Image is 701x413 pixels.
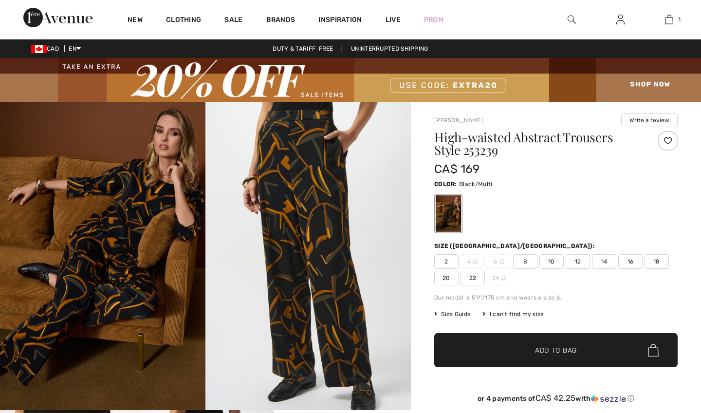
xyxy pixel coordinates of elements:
[266,16,295,26] a: Brands
[434,117,483,124] a: [PERSON_NAME]
[535,345,577,356] span: Add to Bag
[616,14,625,25] img: My Info
[459,181,492,188] span: Black/Multi
[434,242,597,250] div: Size ([GEOGRAPHIC_DATA]/[GEOGRAPHIC_DATA]):
[568,14,576,25] img: search the website
[513,254,537,269] span: 8
[128,16,143,26] a: New
[539,254,564,269] span: 10
[318,16,362,26] span: Inspiration
[609,14,632,26] a: Sign In
[618,254,643,269] span: 16
[166,16,201,26] a: Clothing
[482,310,544,319] div: I can't find my size
[434,394,678,403] div: or 4 payments of with
[434,293,678,302] div: Our model is 5'9"/175 cm and wears a size 6.
[205,102,411,410] img: High-Waisted Abstract Trousers Style 253239. 2
[591,394,626,403] img: Sezzle
[592,254,616,269] span: 14
[434,162,480,176] span: CA$ 169
[566,254,590,269] span: 12
[434,131,637,156] h1: High-waisted Abstract Trousers Style 253239
[434,333,678,367] button: Add to Bag
[645,14,693,25] a: 1
[434,181,457,188] span: Color:
[678,15,681,24] span: 1
[386,15,401,25] a: Live
[501,276,506,281] img: ring-m.svg
[31,45,47,53] img: Canadian Dollar
[224,16,242,26] a: Sale
[499,259,504,264] img: ring-m.svg
[535,393,576,403] span: CA$ 42.25
[23,8,92,27] img: 1ère Avenue
[461,271,485,285] span: 22
[69,45,81,52] span: EN
[665,14,673,25] img: My Bag
[424,15,443,25] a: Prom
[461,254,485,269] span: 4
[648,344,659,357] img: Bag.svg
[436,195,461,232] div: Black/Multi
[487,254,511,269] span: 6
[434,310,471,319] span: Size Guide
[487,271,511,285] span: 24
[434,394,678,407] div: or 4 payments ofCA$ 42.25withSezzle Click to learn more about Sezzle
[621,113,678,127] button: Write a review
[434,254,459,269] span: 2
[645,254,669,269] span: 18
[31,45,63,52] span: CAD
[434,271,459,285] span: 20
[473,259,478,264] img: ring-m.svg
